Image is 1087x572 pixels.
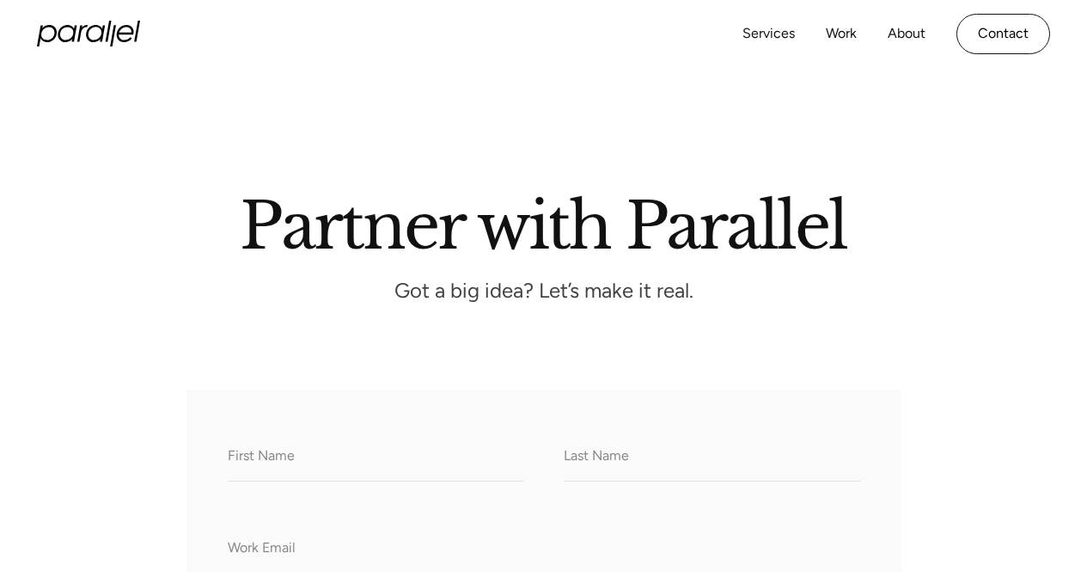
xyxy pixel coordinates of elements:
a: Services [742,22,795,46]
input: First Name [228,434,524,482]
input: Last Name [564,434,860,482]
h2: Partner with Parallel [89,196,999,250]
a: About [888,22,925,46]
a: home [37,21,140,46]
a: Work [826,22,857,46]
p: Got a big idea? Let’s make it real. [286,283,802,298]
a: Contact [956,14,1050,54]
